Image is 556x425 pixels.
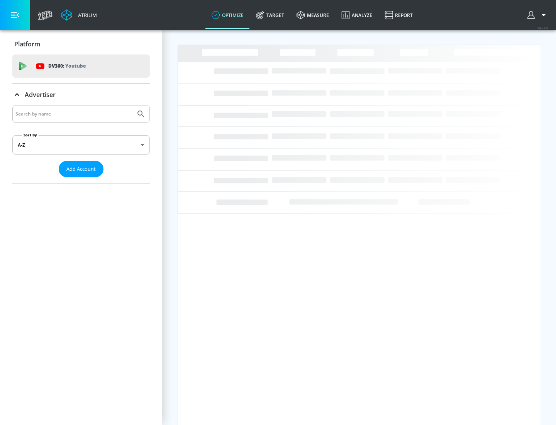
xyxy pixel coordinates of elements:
a: Target [250,1,290,29]
div: Platform [12,33,150,55]
div: A-Z [12,135,150,155]
label: Sort By [22,133,39,138]
div: Advertiser [12,105,150,184]
p: DV360: [48,62,86,70]
p: Platform [14,40,40,48]
a: measure [290,1,335,29]
nav: list of Advertiser [12,177,150,184]
div: Advertiser [12,84,150,105]
p: Youtube [65,62,86,70]
input: Search by name [15,109,132,119]
a: Atrium [61,9,97,21]
a: Report [378,1,419,29]
div: Atrium [75,12,97,19]
a: Analyze [335,1,378,29]
a: optimize [205,1,250,29]
p: Advertiser [25,90,56,99]
span: Add Account [66,165,96,173]
div: DV360: Youtube [12,54,150,78]
button: Add Account [59,161,103,177]
span: v 4.24.0 [537,25,548,30]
